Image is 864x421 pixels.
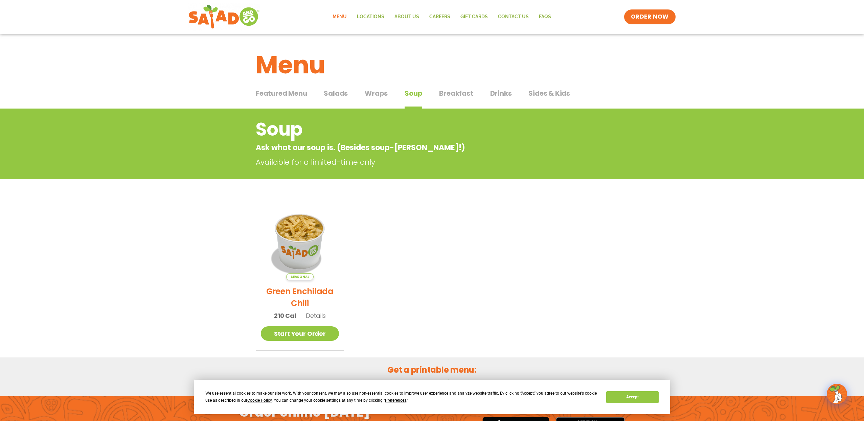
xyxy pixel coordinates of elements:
[493,9,534,25] a: Contact Us
[306,311,326,320] span: Details
[188,3,260,30] img: new-SAG-logo-768×292
[324,88,348,98] span: Salads
[327,9,352,25] a: Menu
[256,142,554,153] p: Ask what our soup is. (Besides soup-[PERSON_NAME]!)
[385,398,406,403] span: Preferences
[405,88,422,98] span: Soup
[528,88,570,98] span: Sides & Kids
[606,391,658,403] button: Accept
[455,9,493,25] a: GIFT CARDS
[370,379,427,387] a: Menu in English
[247,398,272,403] span: Cookie Policy
[534,9,556,25] a: FAQs
[261,285,339,309] h2: Green Enchilada Chili
[352,9,389,25] a: Locations
[256,88,307,98] span: Featured Menu
[194,380,670,414] div: Cookie Consent Prompt
[261,326,339,341] a: Start Your Order
[827,384,846,403] img: wpChatIcon
[631,13,669,21] span: ORDER NOW
[439,88,473,98] span: Breakfast
[365,88,388,98] span: Wraps
[286,273,314,280] span: Seasonal
[327,9,556,25] nav: Menu
[389,9,424,25] a: About Us
[256,47,608,83] h1: Menu
[424,9,455,25] a: Careers
[624,9,676,24] a: ORDER NOW
[256,86,608,109] div: Tabbed content
[256,157,557,168] p: Available for a limited-time only
[256,116,554,143] h2: Soup
[490,88,512,98] span: Drinks
[205,390,598,404] div: We use essential cookies to make our site work. With your consent, we may also use non-essential ...
[261,202,339,280] img: Product photo for Green Enchilada Chili
[274,311,296,320] span: 210 Cal
[433,379,494,387] a: Menú en español
[256,364,608,376] h2: Get a printable menu:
